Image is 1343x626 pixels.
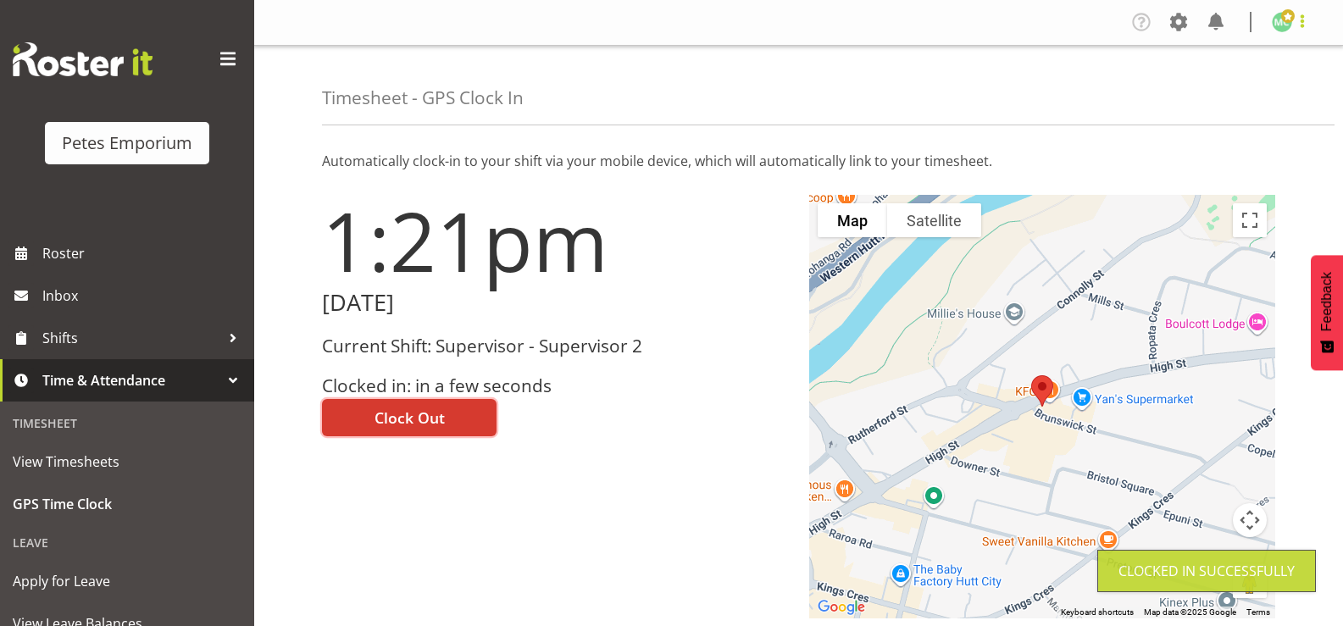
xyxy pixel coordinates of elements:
p: Automatically clock-in to your shift via your mobile device, which will automatically link to you... [322,151,1275,171]
div: Petes Emporium [62,130,192,156]
span: View Timesheets [13,449,241,474]
button: Clock Out [322,399,497,436]
button: Toggle fullscreen view [1233,203,1267,237]
h3: Clocked in: in a few seconds [322,376,789,396]
div: Clocked in Successfully [1118,561,1295,581]
button: Show satellite imagery [887,203,981,237]
button: Keyboard shortcuts [1061,607,1134,618]
img: melissa-cowen2635.jpg [1272,12,1292,32]
a: Apply for Leave [4,560,250,602]
a: Terms (opens in new tab) [1246,607,1270,617]
span: Roster [42,241,246,266]
a: View Timesheets [4,440,250,483]
button: Feedback - Show survey [1311,255,1343,370]
span: Inbox [42,283,246,308]
h4: Timesheet - GPS Clock In [322,88,524,108]
h2: [DATE] [322,290,789,316]
span: Apply for Leave [13,568,241,594]
img: Google [813,596,869,618]
button: Map camera controls [1233,503,1267,537]
span: GPS Time Clock [13,491,241,517]
span: Time & Attendance [42,368,220,393]
span: Feedback [1319,272,1335,331]
h3: Current Shift: Supervisor - Supervisor 2 [322,336,789,356]
h1: 1:21pm [322,195,789,286]
a: GPS Time Clock [4,483,250,525]
span: Map data ©2025 Google [1144,607,1236,617]
div: Timesheet [4,406,250,440]
span: Clock Out [375,407,445,429]
div: Leave [4,525,250,560]
span: Shifts [42,325,220,351]
a: Open this area in Google Maps (opens a new window) [813,596,869,618]
button: Show street map [818,203,887,237]
img: Rosterit website logo [13,42,153,76]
